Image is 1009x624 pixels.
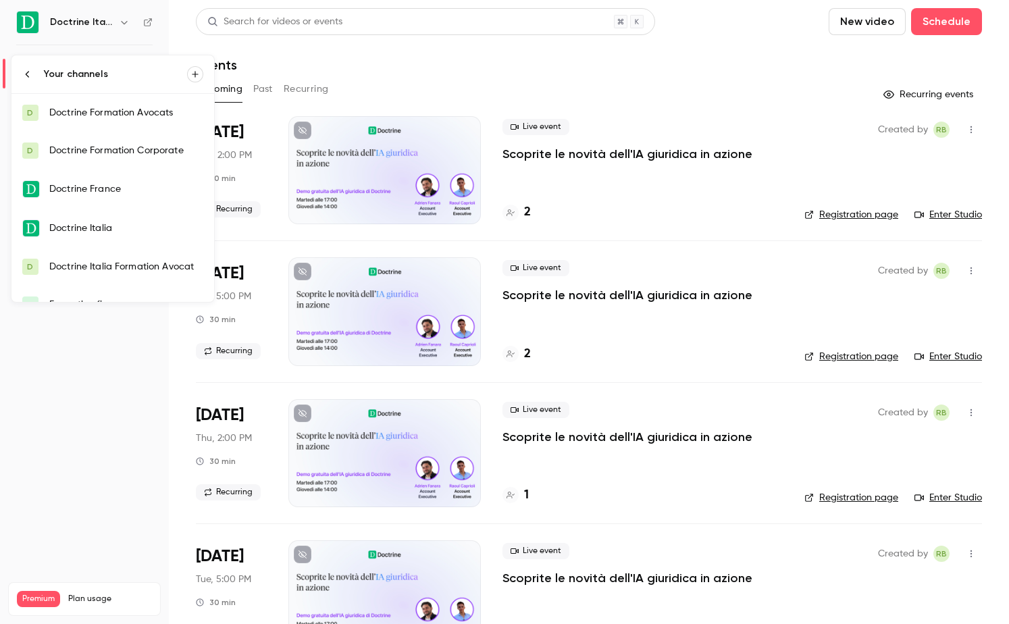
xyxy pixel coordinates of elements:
img: Doctrine Italia [23,220,39,236]
div: Doctrine Formation Avocats [49,106,203,120]
div: Doctrine Italia [49,222,203,235]
div: Doctrine Italia Formation Avocat [49,260,203,274]
span: D [27,261,33,273]
span: D [27,145,33,157]
div: Formation flow [49,298,203,311]
div: Doctrine Formation Corporate [49,144,203,157]
span: F [28,298,32,311]
div: Your channels [44,68,187,81]
div: Doctrine France [49,182,203,196]
img: Doctrine France [23,181,39,197]
span: D [27,107,33,119]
